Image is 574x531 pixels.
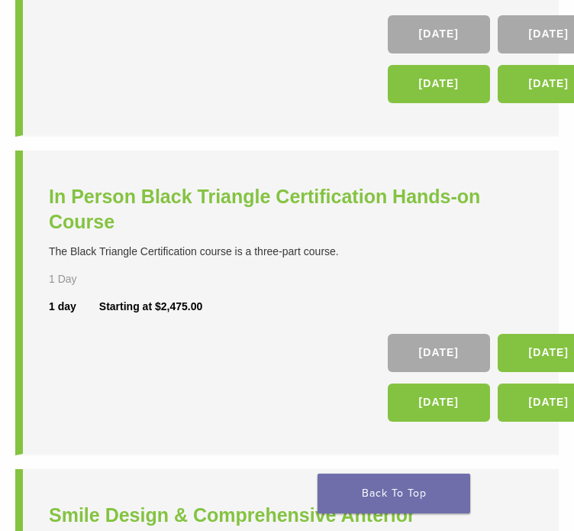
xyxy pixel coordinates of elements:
div: , , , , , [388,334,533,429]
div: , , , , , [388,15,533,111]
div: The Black Triangle Certification course is a three-part course. [49,244,533,260]
div: Starting at $2,475.00 [99,299,202,315]
a: In Person Black Triangle Certification Hands-on Course [49,184,533,234]
a: [DATE] [388,65,490,103]
a: [DATE] [388,15,490,53]
a: [DATE] [388,384,490,422]
div: 1 Day [49,271,121,287]
div: 1 day [49,299,99,315]
a: Back To Top [318,474,470,513]
a: [DATE] [388,334,490,372]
